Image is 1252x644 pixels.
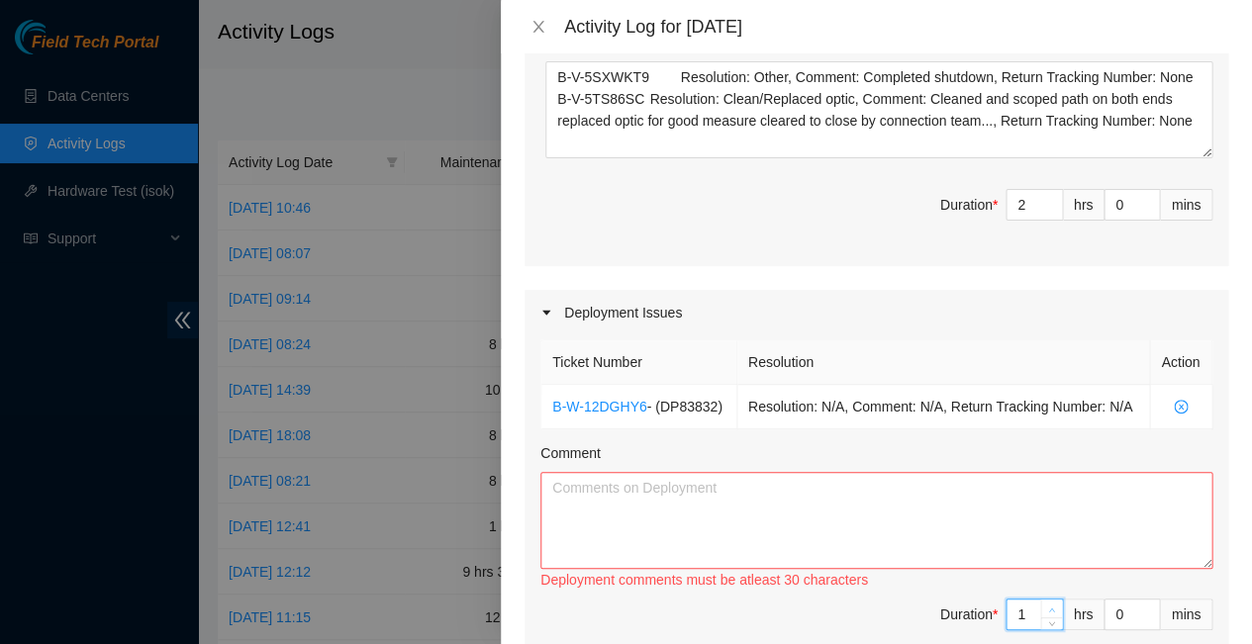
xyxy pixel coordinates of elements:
textarea: Comment [545,61,1212,158]
div: mins [1160,189,1212,221]
span: caret-right [540,307,552,319]
div: Duration [940,194,998,216]
th: Action [1150,340,1212,385]
div: Deployment comments must be atleast 30 characters [540,569,1212,588]
button: Close [525,18,552,37]
td: Resolution: N/A, Comment: N/A, Return Tracking Number: N/A [737,385,1150,429]
span: - ( DP83832 ) [646,399,722,414]
span: up [1046,603,1058,615]
textarea: Comment [540,472,1212,569]
div: hrs [1063,189,1105,221]
th: Resolution [737,340,1150,385]
span: close-circle [1161,400,1201,414]
div: hrs [1063,598,1105,630]
th: Ticket Number [541,340,737,385]
span: down [1046,618,1058,630]
span: Increase Value [1040,599,1062,617]
div: Deployment Issues [525,290,1228,335]
div: Duration [940,603,998,625]
a: B-W-12DGHY6 [552,399,646,414]
label: Comment [540,442,601,464]
div: mins [1160,598,1212,630]
div: Activity Log for [DATE] [564,16,1228,38]
span: close [530,19,546,35]
span: Decrease Value [1040,617,1062,629]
